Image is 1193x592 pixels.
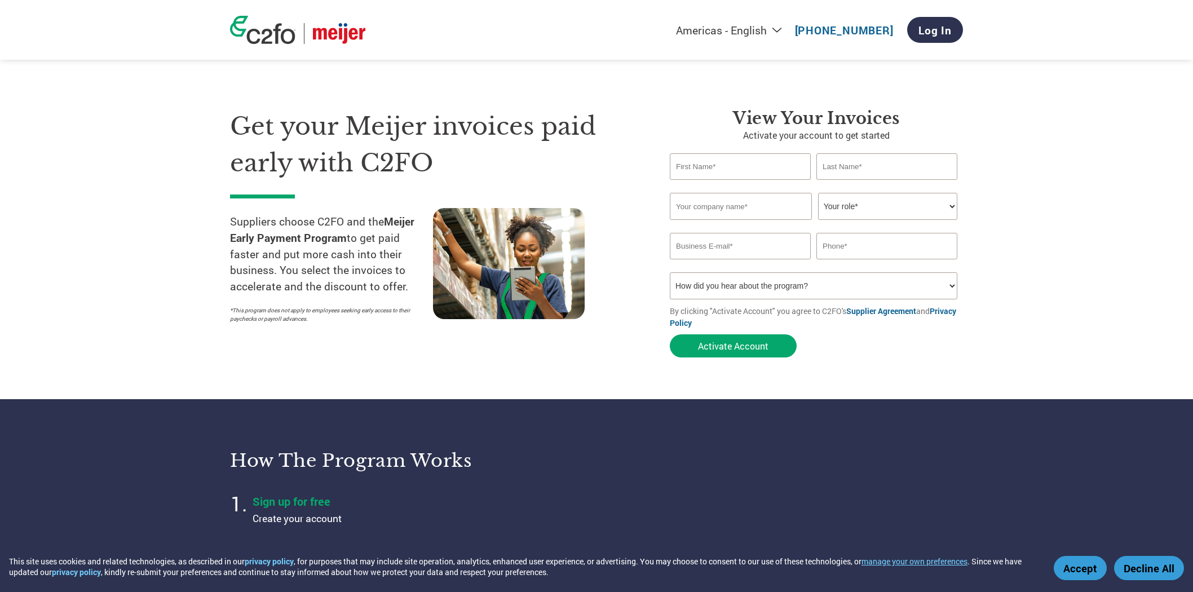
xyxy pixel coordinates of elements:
img: Meijer [313,23,365,44]
div: Invalid last name or last name is too long [816,181,957,188]
button: manage your own preferences [861,556,967,567]
p: *This program does not apply to employees seeking early access to their paychecks or payroll adva... [230,306,422,323]
img: supply chain worker [433,208,585,319]
a: privacy policy [52,567,101,577]
img: c2fo logo [230,16,295,44]
a: privacy policy [245,556,294,567]
p: Create your account [253,511,534,526]
a: Privacy Policy [670,306,956,328]
h3: How the program works [230,449,582,472]
input: First Name* [670,153,811,180]
a: [PHONE_NUMBER] [795,23,894,37]
div: This site uses cookies and related technologies, as described in our , for purposes that may incl... [9,556,1037,577]
input: Last Name* [816,153,957,180]
select: Title/Role [818,193,957,220]
p: By clicking "Activate Account" you agree to C2FO's and [670,305,963,329]
a: Log In [907,17,963,43]
div: Inavlid Phone Number [816,260,957,268]
div: Invalid first name or first name is too long [670,181,811,188]
input: Invalid Email format [670,233,811,259]
input: Your company name* [670,193,812,220]
h1: Get your Meijer invoices paid early with C2FO [230,108,636,181]
button: Accept [1054,556,1107,580]
strong: Meijer Early Payment Program [230,214,414,245]
button: Decline All [1114,556,1184,580]
h3: View Your Invoices [670,108,963,129]
div: Invalid company name or company name is too long [670,221,957,228]
input: Phone* [816,233,957,259]
a: Supplier Agreement [846,306,916,316]
p: Suppliers choose C2FO and the to get paid faster and put more cash into their business. You selec... [230,214,433,295]
p: Activate your account to get started [670,129,963,142]
button: Activate Account [670,334,797,357]
div: Inavlid Email Address [670,260,811,268]
h4: Sign up for free [253,494,534,509]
